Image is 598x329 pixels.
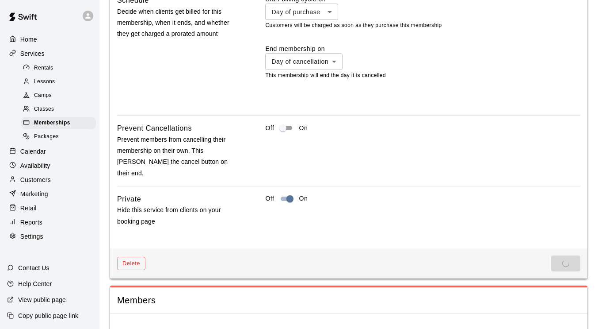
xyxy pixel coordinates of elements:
a: Camps [21,89,99,103]
div: Day of purchase [265,4,338,20]
h6: Private [117,194,141,205]
p: Settings [20,232,43,241]
a: Availability [7,159,92,172]
a: Lessons [21,75,99,89]
a: Retail [7,201,92,215]
a: Customers [7,173,92,186]
a: Classes [21,103,99,116]
span: Packages [34,132,59,141]
p: Contact Us [18,263,50,272]
h6: Prevent Cancellations [117,123,192,134]
label: End membership on [265,44,343,53]
div: Camps [21,89,96,102]
p: Availability [20,161,50,170]
a: Reports [7,216,92,229]
a: Calendar [7,145,92,158]
p: Prevent members from cancelling their membership on their own. This [PERSON_NAME] the cancel butt... [117,134,237,179]
p: Off [265,194,274,203]
span: Lessons [34,77,55,86]
a: Packages [21,130,99,144]
p: Calendar [20,147,46,156]
p: Home [20,35,37,44]
a: Home [7,33,92,46]
p: Copy public page link [18,311,78,320]
p: Hide this service from clients on your booking page [117,205,237,227]
p: Reports [20,218,42,227]
span: Rentals [34,64,53,73]
div: Lessons [21,76,96,88]
a: Memberships [21,116,99,130]
a: Services [7,47,92,60]
button: Delete [117,257,145,271]
div: Packages [21,131,96,143]
div: Memberships [21,117,96,129]
a: Settings [7,230,92,243]
a: Rentals [21,61,99,75]
span: Classes [34,105,54,114]
p: On [299,124,308,133]
a: Marketing [7,187,92,201]
div: Classes [21,103,96,116]
p: Retail [20,204,37,213]
p: Help Center [18,279,52,288]
span: Memberships [34,119,70,128]
p: Customers will be charged as soon as they purchase this membership [265,21,580,30]
p: Decide when clients get billed for this membership, when it ends, and whether they get charged a ... [117,6,237,40]
div: Day of cancellation [265,53,343,70]
p: Off [265,124,274,133]
div: Rentals [21,62,96,74]
span: Members [117,294,580,306]
p: This membership will end the day it is cancelled [265,71,580,80]
p: Marketing [20,190,48,198]
p: On [299,194,308,203]
span: Camps [34,91,52,100]
p: View public page [18,295,66,304]
p: Customers [20,175,51,184]
p: Services [20,49,45,58]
